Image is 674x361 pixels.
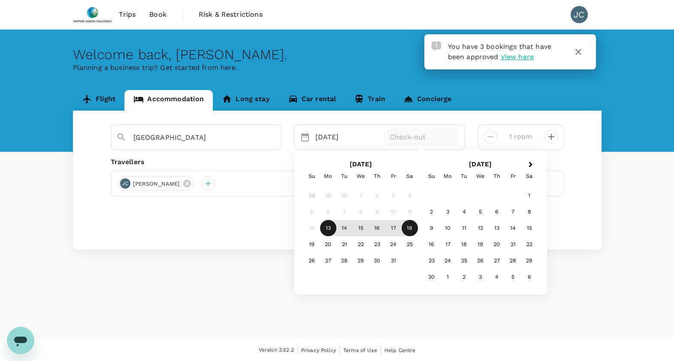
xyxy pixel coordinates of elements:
[504,130,538,144] input: Add rooms
[505,204,521,220] div: Choose Friday, November 7th, 2025
[353,253,369,269] div: Choose Wednesday, October 29th, 2025
[353,204,369,220] div: Not available Wednesday, October 8th, 2025
[345,90,394,111] a: Train
[320,220,336,236] div: Not available Monday, October 13th, 2025
[472,236,489,253] div: Choose Wednesday, November 19th, 2025
[521,168,538,184] div: Saturday
[571,6,588,23] div: JC
[456,236,472,253] div: Choose Tuesday, November 18th, 2025
[385,253,402,269] div: Choose Friday, October 31st, 2025
[440,204,456,220] div: Choose Monday, November 3rd, 2025
[402,187,418,204] div: Not available Saturday, October 4th, 2025
[521,187,538,204] div: Choose Saturday, November 1st, 2025
[369,253,385,269] div: Choose Thursday, October 30th, 2025
[304,168,320,184] div: Sunday
[73,5,112,24] img: Nippon Sanso Holdings Singapore Pte Ltd
[402,168,418,184] div: Saturday
[304,187,320,204] div: Not available Sunday, September 28th, 2025
[420,160,540,168] h2: [DATE]
[384,346,416,355] a: Help Centre
[440,220,456,236] div: Choose Monday, November 10th, 2025
[343,346,377,355] a: Terms of Use
[304,204,320,220] div: Not available Sunday, October 5th, 2025
[120,178,130,189] div: JC
[336,204,353,220] div: Not available Tuesday, October 7th, 2025
[369,168,385,184] div: Thursday
[501,53,534,61] span: View here
[304,253,320,269] div: Choose Sunday, October 26th, 2025
[456,253,472,269] div: Choose Tuesday, November 25th, 2025
[505,220,521,236] div: Choose Friday, November 14th, 2025
[456,269,472,285] div: Choose Tuesday, December 2nd, 2025
[402,236,418,253] div: Choose Saturday, October 25th, 2025
[521,236,538,253] div: Choose Saturday, November 22nd, 2025
[369,204,385,220] div: Not available Thursday, October 9th, 2025
[259,346,294,355] span: Version 3.52.2
[73,90,125,111] a: Flight
[385,236,402,253] div: Choose Friday, October 24th, 2025
[489,204,505,220] div: Choose Thursday, November 6th, 2025
[336,187,353,204] div: Not available Tuesday, September 30th, 2025
[390,132,454,142] p: Check-out
[440,168,456,184] div: Monday
[304,187,418,269] div: Month October, 2025
[353,187,369,204] div: Not available Wednesday, October 1st, 2025
[456,220,472,236] div: Choose Tuesday, November 11th, 2025
[472,168,489,184] div: Wednesday
[489,269,505,285] div: Choose Thursday, December 4th, 2025
[73,63,601,73] p: Planning a business trip? Get started from here.
[521,253,538,269] div: Choose Saturday, November 29th, 2025
[385,220,402,236] div: Choose Friday, October 17th, 2025
[353,168,369,184] div: Wednesday
[423,187,538,285] div: Month November, 2025
[472,253,489,269] div: Choose Wednesday, November 26th, 2025
[124,90,213,111] a: Accommodation
[440,253,456,269] div: Choose Monday, November 24th, 2025
[440,236,456,253] div: Choose Monday, November 17th, 2025
[472,220,489,236] div: Choose Wednesday, November 12th, 2025
[423,220,440,236] div: Choose Sunday, November 9th, 2025
[521,269,538,285] div: Choose Saturday, December 6th, 2025
[275,137,277,138] button: Open
[353,236,369,253] div: Choose Wednesday, October 22nd, 2025
[213,90,278,111] a: Long stay
[505,269,521,285] div: Choose Friday, December 5th, 2025
[149,9,166,20] span: Book
[505,168,521,184] div: Friday
[279,90,345,111] a: Car rental
[199,9,263,20] span: Risk & Restrictions
[472,204,489,220] div: Choose Wednesday, November 5th, 2025
[320,253,336,269] div: Choose Monday, October 27th, 2025
[301,347,336,353] span: Privacy Policy
[353,220,369,236] div: Choose Wednesday, October 15th, 2025
[385,168,402,184] div: Friday
[336,220,353,236] div: Choose Tuesday, October 14th, 2025
[448,42,551,61] span: You have 3 bookings that have been approved
[423,236,440,253] div: Choose Sunday, November 16th, 2025
[369,236,385,253] div: Choose Thursday, October 23rd, 2025
[343,347,377,353] span: Terms of Use
[133,131,252,144] input: Search cities, hotels, work locations
[402,204,418,220] div: Not available Saturday, October 11th, 2025
[521,204,538,220] div: Choose Saturday, November 8th, 2025
[336,168,353,184] div: Tuesday
[320,187,336,204] div: Not available Monday, September 29th, 2025
[128,180,185,188] span: [PERSON_NAME]
[505,236,521,253] div: Choose Friday, November 21st, 2025
[456,204,472,220] div: Choose Tuesday, November 4th, 2025
[320,168,336,184] div: Monday
[423,168,440,184] div: Sunday
[385,204,402,220] div: Not available Friday, October 10th, 2025
[544,130,558,144] button: decrease
[320,236,336,253] div: Choose Monday, October 20th, 2025
[472,269,489,285] div: Choose Wednesday, December 3rd, 2025
[432,42,441,51] img: Approval
[505,253,521,269] div: Choose Friday, November 28th, 2025
[336,253,353,269] div: Choose Tuesday, October 28th, 2025
[369,187,385,204] div: Not available Thursday, October 2nd, 2025
[525,158,538,172] button: Next Month
[489,236,505,253] div: Choose Thursday, November 20th, 2025
[384,347,416,353] span: Help Centre
[394,90,460,111] a: Concierge
[320,204,336,220] div: Not available Monday, October 6th, 2025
